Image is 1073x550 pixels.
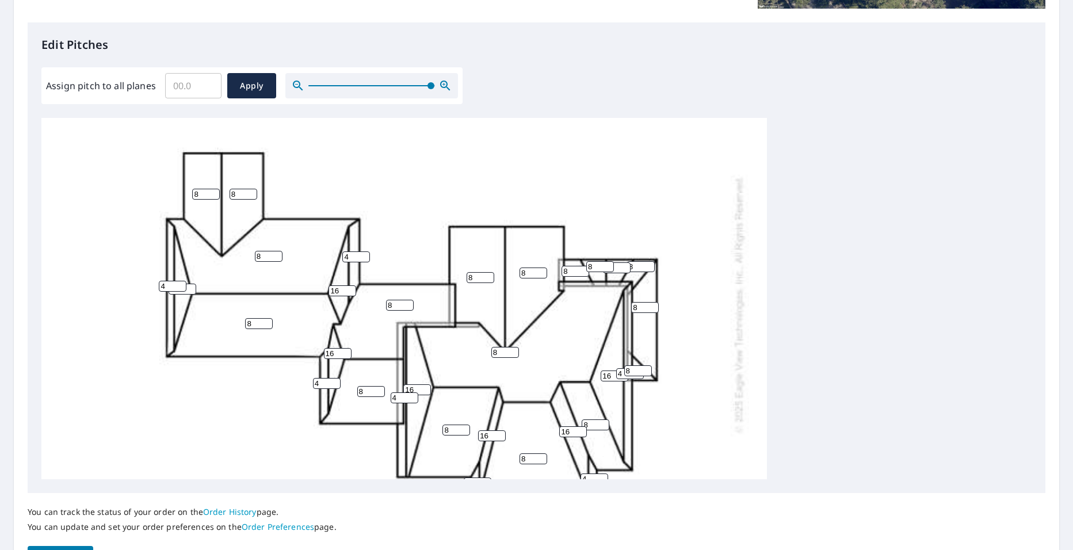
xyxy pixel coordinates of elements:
[203,506,257,517] a: Order History
[165,70,222,102] input: 00.0
[28,522,337,532] p: You can update and set your order preferences on the page.
[242,521,314,532] a: Order Preferences
[41,36,1032,54] p: Edit Pitches
[28,507,337,517] p: You can track the status of your order on the page.
[227,73,276,98] button: Apply
[46,79,156,93] label: Assign pitch to all planes
[236,79,267,93] span: Apply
